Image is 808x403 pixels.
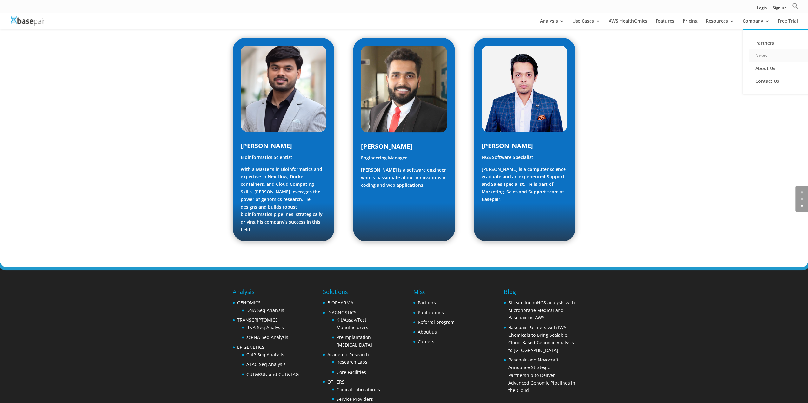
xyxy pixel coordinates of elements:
[337,334,372,348] a: Preimplantation [MEDICAL_DATA]
[609,19,647,29] a: AWS HealthOmics
[801,205,803,207] a: 2
[418,309,444,315] a: Publications
[327,309,357,315] a: DIAGNOSTICS
[361,166,447,189] p: [PERSON_NAME] is a software engineer who is passionate about innovations in coding and web applic...
[327,379,344,385] a: OTHERS
[246,352,284,358] a: ChIP-Seq Analysis
[683,19,698,29] a: Pricing
[237,300,261,306] a: GENOMICS
[773,6,786,13] a: Sign up
[246,371,299,377] a: CUT&RUN and CUT&TAG
[418,329,437,335] a: About us
[233,288,299,299] h4: Analysis
[418,300,436,306] a: Partners
[237,317,278,323] a: TRANSCRIPTOMICS
[792,3,798,13] a: Search Icon Link
[327,352,369,358] a: Academic Research
[361,142,412,151] span: [PERSON_NAME]
[246,361,286,367] a: ATAC-Seq Analysis
[778,19,798,29] a: Free Trial
[504,288,575,299] h4: Blog
[686,357,800,395] iframe: Drift Widget Chat Controller
[337,386,380,392] a: Clinical Laboratories
[418,319,455,325] a: Referral program
[482,141,533,150] span: [PERSON_NAME]
[508,357,575,393] a: Basepair and Novocraft Announce Strategic Partnership to Deliver Advanced Genomic Pipelines in th...
[337,369,366,375] a: Core Facilities
[246,334,288,340] a: scRNA-Seq Analysis
[801,198,803,200] a: 1
[327,300,353,306] a: BIOPHARMA
[323,288,394,299] h4: Solutions
[237,344,264,350] a: EPIGENETICS
[706,19,734,29] a: Resources
[337,317,368,330] a: Kit/Assay/Test Manufacturers
[540,19,564,29] a: Analysis
[246,324,284,330] a: RNA-Seq Analysis
[337,396,373,402] a: Service Providers
[482,153,567,166] p: NGS Software Specialist
[572,19,600,29] a: Use Cases
[413,288,455,299] h4: Misc
[11,16,45,26] img: Basepair
[757,6,767,13] a: Login
[246,307,284,313] a: DNA-Seq Analysis
[361,154,447,166] p: Engineering Manager
[656,19,674,29] a: Features
[508,300,575,321] a: Streamline mNGS analysis with Micronbrane Medical and Basepair on AWS
[241,166,326,233] p: With a Master’s in Bioinformatics and expertise in Nextflow, Docker containers, and Cloud Computi...
[792,3,798,9] svg: Search
[337,359,367,365] a: Research Labs
[482,166,567,203] p: [PERSON_NAME] is a computer science graduate and an experienced Support and Sales specialist. He ...
[418,339,434,345] a: Careers
[241,153,326,166] p: Bioinformatics Scientist
[241,141,292,150] span: [PERSON_NAME]
[801,191,803,193] a: 0
[508,324,574,353] a: Basepair Partners with IWAI Chemicals to Bring Scalable, Cloud-Based Genomic Analysis to [GEOGRAP...
[743,19,770,29] a: Company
